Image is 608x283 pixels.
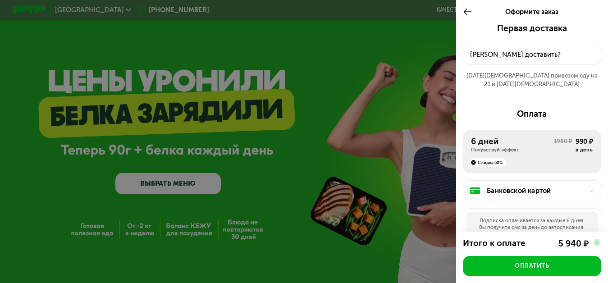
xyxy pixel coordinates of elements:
div: Итого к оплате [463,238,539,249]
div: 5 940 ₽ [558,239,589,249]
div: 6 дней [471,137,553,146]
div: Банковской картой [487,186,584,196]
div: Оплатить [515,262,549,270]
div: Почувствуй эффект [471,146,553,153]
div: Оплата [463,109,601,119]
span: Оформите заказ [505,8,558,16]
div: Скидка 50% [470,158,506,167]
div: [PERSON_NAME] доставить? [470,50,594,59]
button: Оплатить [463,256,601,276]
div: 990 ₽ [576,137,593,146]
div: Первая доставка [463,23,601,33]
button: [PERSON_NAME] доставить? [463,44,601,65]
div: 1980 ₽ [554,137,572,154]
div: [DATE][DEMOGRAPHIC_DATA] привезем еду на 21 и [DATE][DEMOGRAPHIC_DATA] [463,72,601,88]
div: Подписка оплачивается за каждые 6 дней. Вы получите смс за день до автосписания. [466,212,597,235]
div: в день [576,146,593,153]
